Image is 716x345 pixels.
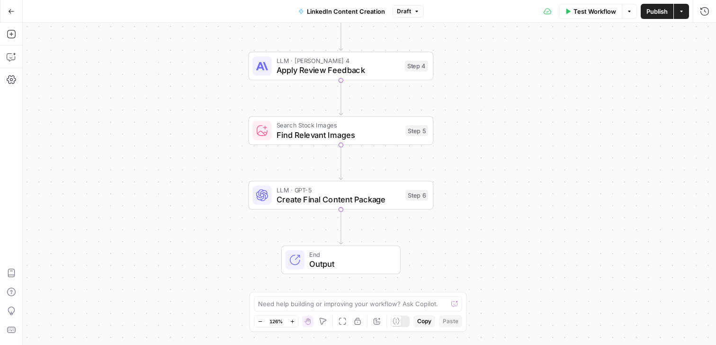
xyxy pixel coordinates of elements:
[277,193,401,205] span: Create Final Content Package
[269,318,283,325] span: 126%
[443,317,458,326] span: Paste
[248,245,433,274] div: EndOutput
[413,315,435,327] button: Copy
[277,64,400,76] span: Apply Review Feedback
[277,185,401,194] span: LLM · GPT-5
[405,190,428,201] div: Step 6
[339,209,343,244] g: Edge from step_6 to end
[309,258,391,270] span: Output
[309,250,391,259] span: End
[248,181,433,210] div: LLM · GPT-5Create Final Content PackageStep 6
[393,5,424,18] button: Draft
[573,7,616,16] span: Test Workflow
[339,16,343,50] g: Edge from step_3 to step_4
[439,315,462,327] button: Paste
[339,145,343,180] g: Edge from step_5 to step_6
[559,4,622,19] button: Test Workflow
[277,56,400,65] span: LLM · [PERSON_NAME] 4
[405,61,428,72] div: Step 4
[405,125,428,136] div: Step 5
[646,7,668,16] span: Publish
[417,317,431,326] span: Copy
[248,52,433,81] div: LLM · [PERSON_NAME] 4Apply Review FeedbackStep 4
[277,129,401,141] span: Find Relevant Images
[248,116,433,145] div: Search Stock ImagesFind Relevant ImagesStep 5
[641,4,673,19] button: Publish
[293,4,391,19] button: LinkedIn Content Creation
[397,7,411,16] span: Draft
[277,120,401,130] span: Search Stock Images
[339,81,343,115] g: Edge from step_4 to step_5
[307,7,385,16] span: LinkedIn Content Creation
